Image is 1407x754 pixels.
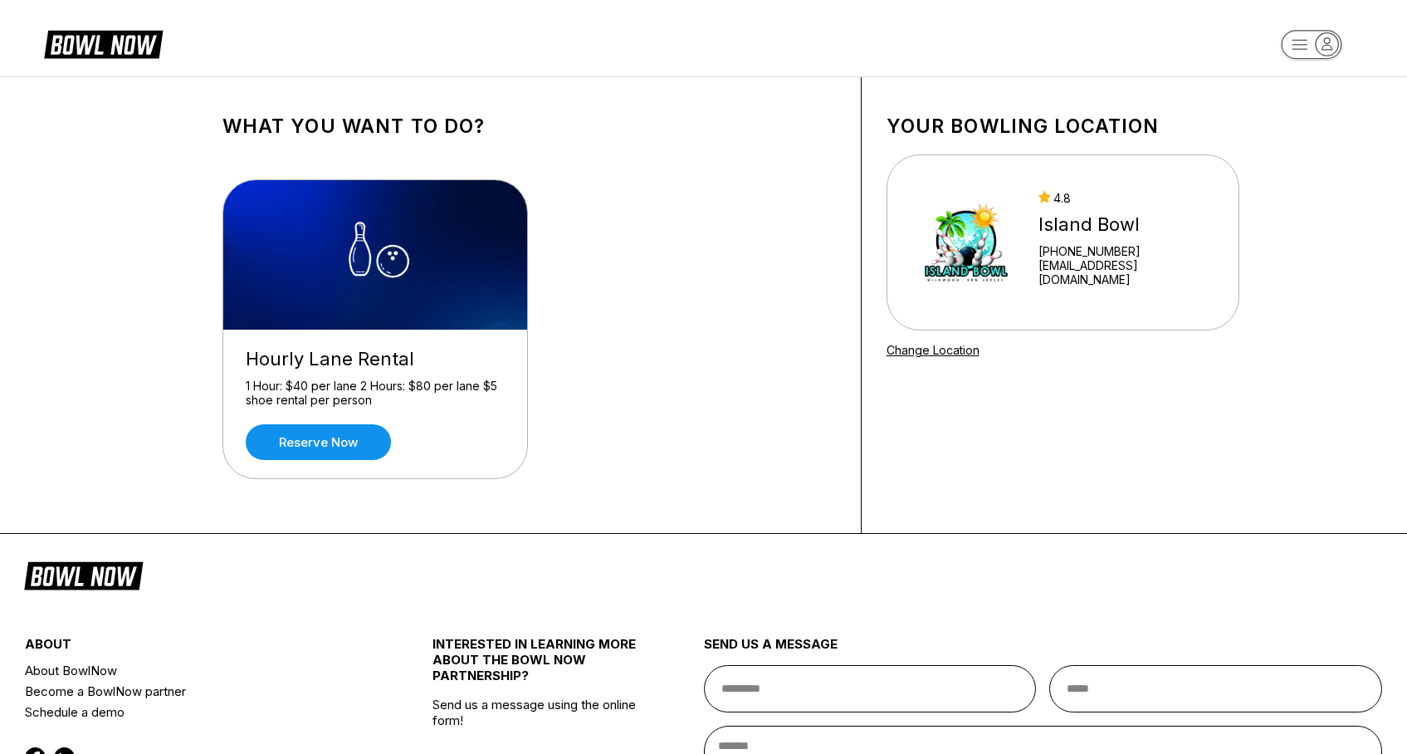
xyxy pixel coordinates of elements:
a: Schedule a demo [25,702,364,722]
h1: Your bowling location [887,115,1239,138]
div: send us a message [704,636,1383,665]
div: about [25,636,364,660]
a: Reserve now [246,424,391,460]
div: Hourly Lane Rental [246,348,505,370]
div: Island Bowl [1038,213,1216,236]
a: [EMAIL_ADDRESS][DOMAIN_NAME] [1038,258,1216,286]
a: Become a BowlNow partner [25,681,364,702]
h1: What you want to do? [222,115,836,138]
a: About BowlNow [25,660,364,681]
div: 4.8 [1038,191,1216,205]
div: INTERESTED IN LEARNING MORE ABOUT THE BOWL NOW PARTNERSHIP? [432,636,636,697]
img: Island Bowl [909,180,1024,305]
a: Change Location [887,343,980,357]
div: [PHONE_NUMBER] [1038,244,1216,258]
img: Hourly Lane Rental [223,180,529,330]
div: 1 Hour: $40 per lane 2 Hours: $80 per lane $5 shoe rental per person [246,379,505,408]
